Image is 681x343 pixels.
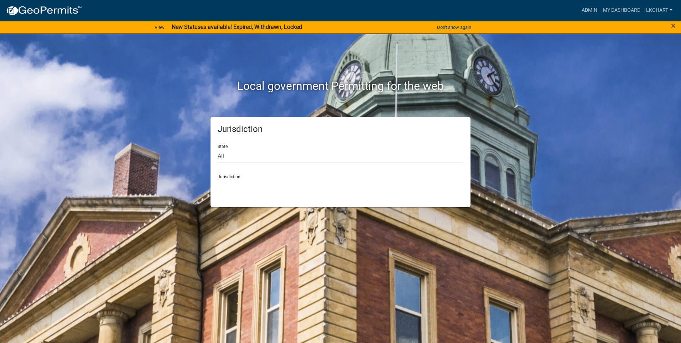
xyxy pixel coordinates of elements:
a: Admin [579,4,600,17]
a: lkohart [643,4,675,17]
a: View [152,21,167,33]
button: Don't show again [434,21,474,33]
h5: Jurisdiction [218,124,463,134]
a: My Dashboard [600,4,643,17]
button: Close [671,21,676,30]
h2: Local government Permitting for the web [143,79,538,93]
strong: New Statuses available! Expired, Withdrawn, Locked [172,24,302,30]
span: × [671,21,676,31]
